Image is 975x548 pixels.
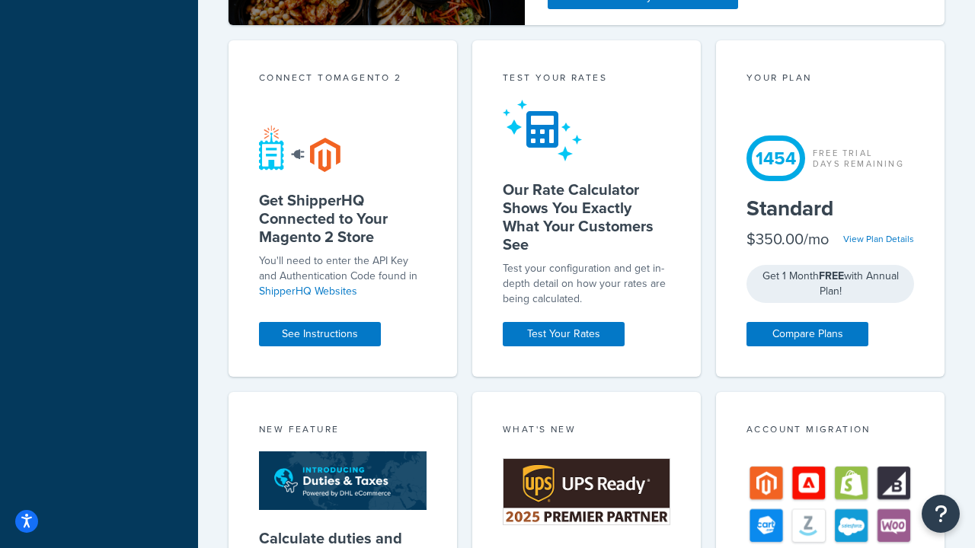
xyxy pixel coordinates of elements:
[746,228,829,250] div: $350.00/mo
[259,422,427,440] div: New Feature
[746,135,805,181] div: 1454
[259,125,340,172] img: connect-shq-magento-24cdf84b.svg
[746,196,914,221] h5: Standard
[259,191,427,246] h5: Get ShipperHQ Connected to Your Magento 2 Store
[259,253,427,299] p: You'll need to enter the API Key and Authentication Code found in
[259,71,427,88] div: Connect to Magento 2
[813,148,904,169] div: Free Trial Days Remaining
[503,261,670,307] div: Test your configuration and get in-depth detail on how your rates are being calculated.
[259,283,357,299] a: ShipperHQ Websites
[503,322,625,346] a: Test Your Rates
[746,322,868,346] a: Compare Plans
[746,71,914,88] div: Your Plan
[746,265,914,303] div: Get 1 Month with Annual Plan!
[503,422,670,440] div: What's New
[503,180,670,253] h5: Our Rate Calculator Shows You Exactly What Your Customers See
[746,422,914,440] div: Account Migration
[503,71,670,88] div: Test your rates
[922,495,960,533] button: Open Resource Center
[819,268,844,284] strong: FREE
[843,232,914,246] a: View Plan Details
[259,322,381,346] a: See Instructions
